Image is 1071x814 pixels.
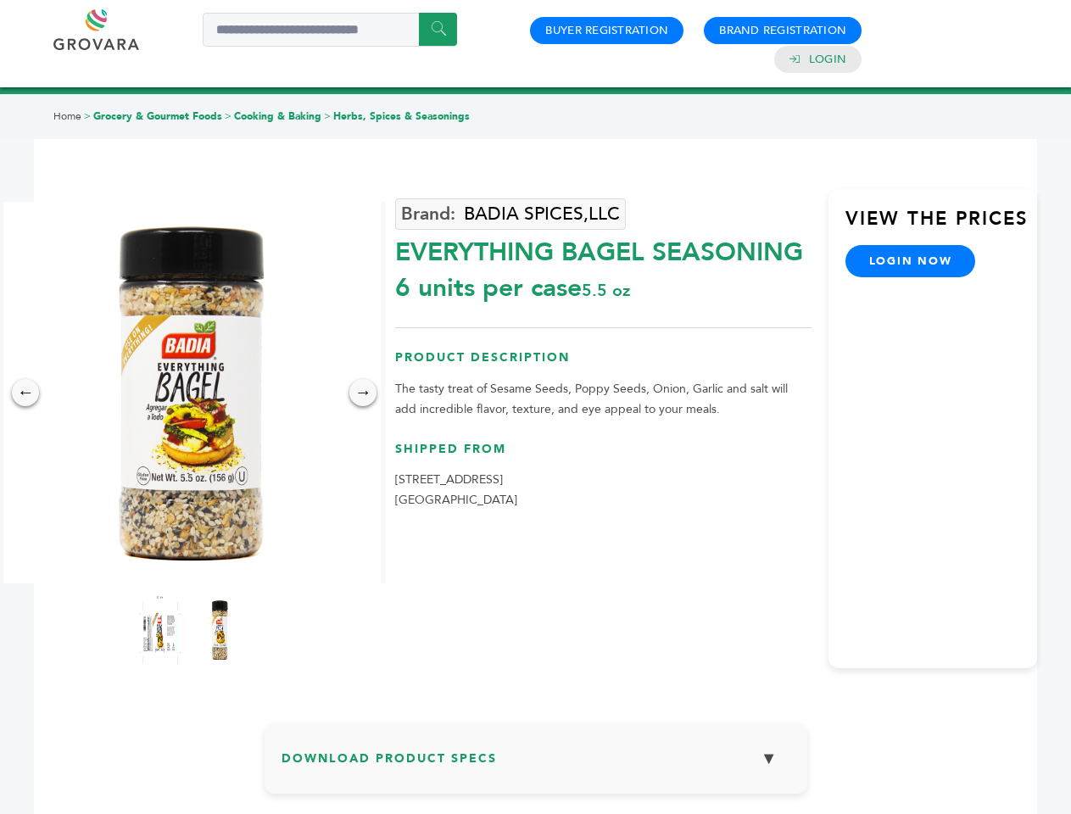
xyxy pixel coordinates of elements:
[809,52,846,67] a: Login
[845,245,976,277] a: login now
[395,441,812,471] h3: Shipped From
[93,109,222,123] a: Grocery & Gourmet Foods
[198,596,241,664] img: EVERYTHING BAGEL SEASONING 6 units per case 5.5 oz
[582,279,630,302] span: 5.5 oz
[719,23,846,38] a: Brand Registration
[225,109,231,123] span: >
[349,379,377,406] div: →
[203,13,457,47] input: Search a product or brand...
[12,379,39,406] div: ←
[748,740,790,777] button: ▼
[282,740,790,789] h3: Download Product Specs
[234,109,321,123] a: Cooking & Baking
[84,109,91,123] span: >
[139,596,181,664] img: EVERYTHING BAGEL SEASONING 6 units per case 5.5 oz Product Label
[395,198,626,230] a: BADIA SPICES,LLC
[845,206,1037,245] h3: View the Prices
[395,226,812,306] div: EVERYTHING BAGEL SEASONING 6 units per case
[395,379,812,420] p: The tasty treat of Sesame Seeds, Poppy Seeds, Onion, Garlic and salt will add incredible flavor, ...
[545,23,668,38] a: Buyer Registration
[53,109,81,123] a: Home
[395,470,812,510] p: [STREET_ADDRESS] [GEOGRAPHIC_DATA]
[324,109,331,123] span: >
[395,349,812,379] h3: Product Description
[333,109,470,123] a: Herbs, Spices & Seasonings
